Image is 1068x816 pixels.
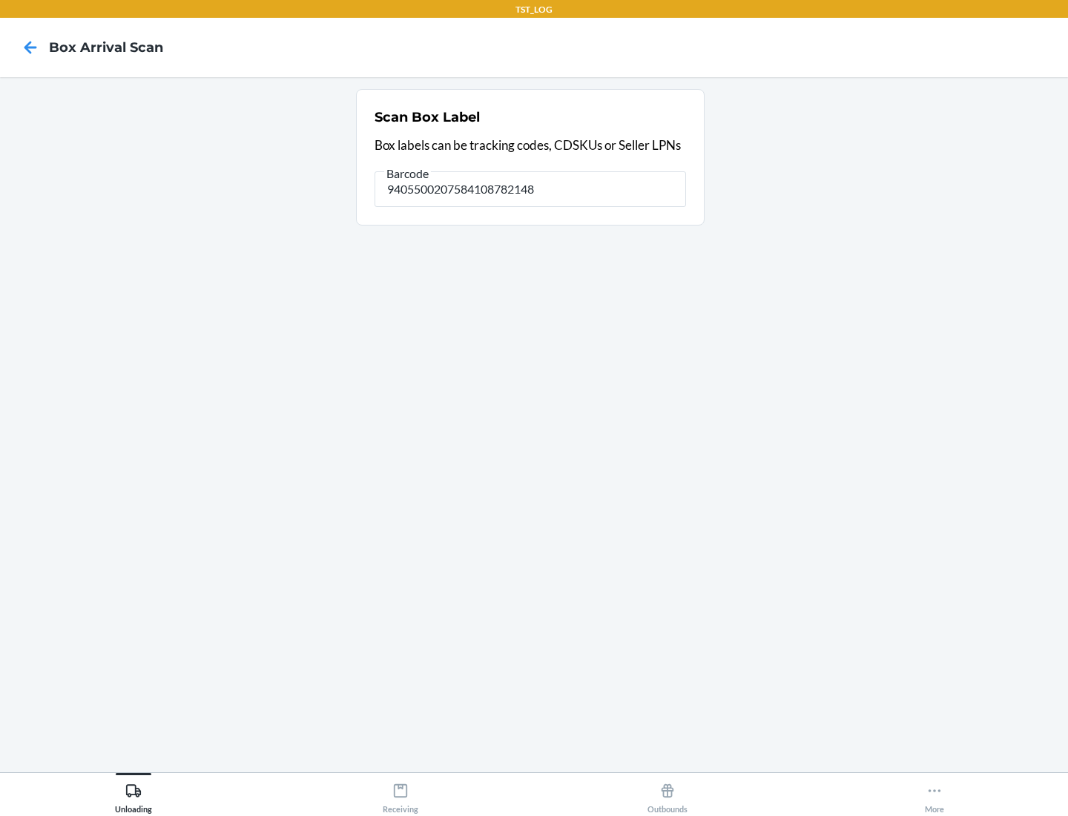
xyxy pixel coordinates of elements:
[375,136,686,155] p: Box labels can be tracking codes, CDSKUs or Seller LPNs
[801,773,1068,814] button: More
[375,108,480,127] h2: Scan Box Label
[49,38,163,57] h4: Box Arrival Scan
[534,773,801,814] button: Outbounds
[515,3,553,16] p: TST_LOG
[925,777,944,814] div: More
[375,171,686,207] input: Barcode
[384,166,431,181] span: Barcode
[115,777,152,814] div: Unloading
[267,773,534,814] button: Receiving
[647,777,688,814] div: Outbounds
[383,777,418,814] div: Receiving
